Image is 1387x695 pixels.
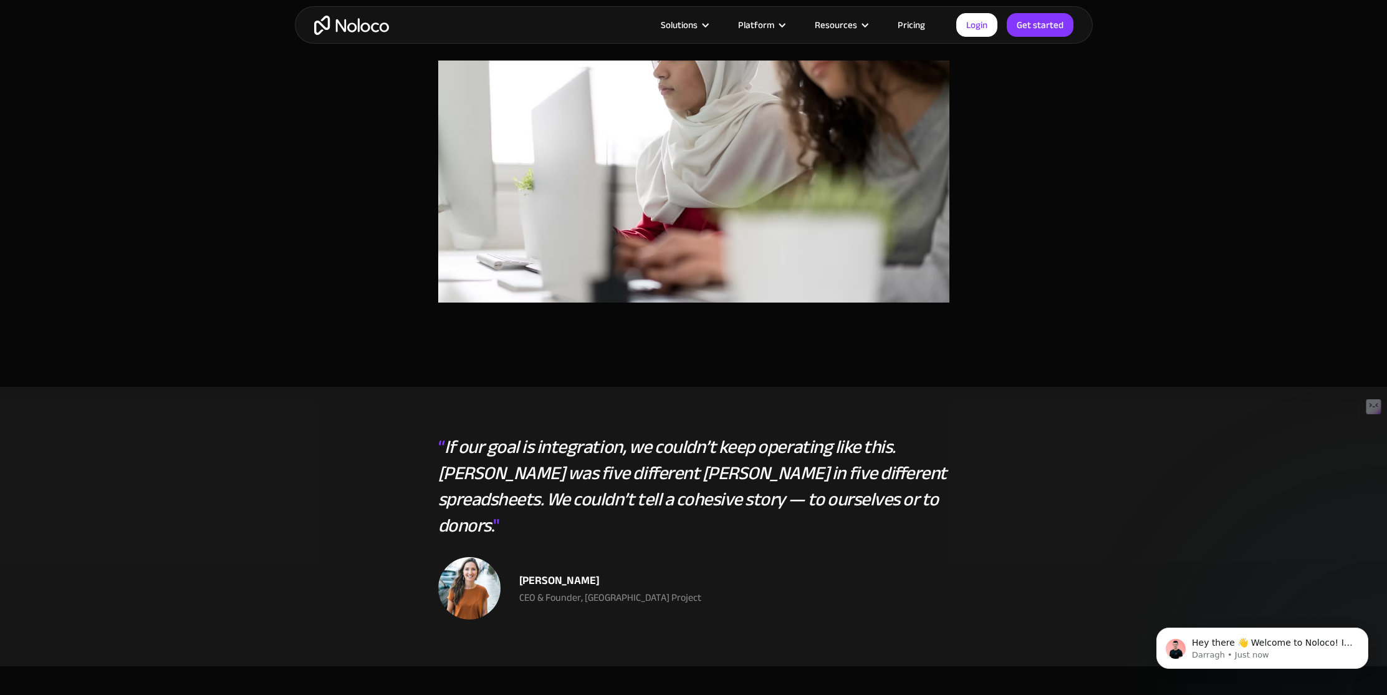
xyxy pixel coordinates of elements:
[799,17,882,33] div: Resources
[314,16,389,35] a: home
[493,508,500,543] span: "
[1007,13,1073,37] a: Get started
[645,17,722,33] div: Solutions
[882,17,941,33] a: Pricing
[438,429,947,543] em: If our goal is integration, we couldn’t keep operating like this. [PERSON_NAME] was five differen...
[438,429,445,464] span: “
[661,17,698,33] div: Solutions
[519,590,701,605] div: CEO & Founder, [GEOGRAPHIC_DATA] Project
[956,13,997,37] a: Login
[738,17,774,33] div: Platform
[519,571,701,590] div: [PERSON_NAME]
[815,17,857,33] div: Resources
[722,17,799,33] div: Platform
[438,434,949,557] div: .
[1138,601,1387,689] iframe: Intercom notifications message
